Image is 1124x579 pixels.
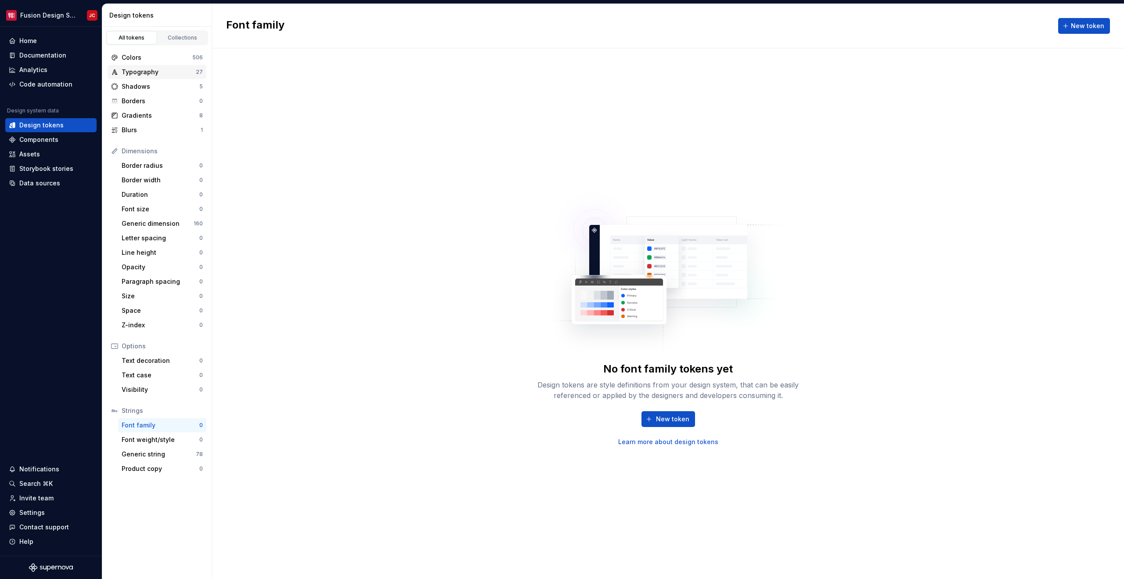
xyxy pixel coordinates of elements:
div: Visibility [122,385,199,394]
div: 0 [199,98,203,105]
span: New token [1071,22,1104,30]
div: Text case [122,371,199,380]
div: Size [122,292,199,300]
div: Search ⌘K [19,479,53,488]
div: Borders [122,97,199,105]
div: Code automation [19,80,72,89]
button: New token [641,411,695,427]
a: Font family0 [118,418,206,432]
div: Assets [19,150,40,159]
img: f4f33d50-0937-4074-a32a-c7cda971eed1.png [6,10,17,21]
div: 0 [199,307,203,314]
div: 506 [192,54,203,61]
a: Border radius0 [118,159,206,173]
div: Options [122,342,203,351]
a: Text case0 [118,368,206,382]
div: Line height [122,248,199,257]
a: Typography27 [108,65,206,79]
a: Borders0 [108,94,206,108]
button: Fusion Design SystemJC [2,6,100,25]
div: Text decoration [122,356,199,365]
div: Product copy [122,464,199,473]
div: Strings [122,406,203,415]
a: Size0 [118,289,206,303]
div: Fusion Design System [20,11,76,20]
div: 0 [199,206,203,213]
a: Generic dimension160 [118,217,206,231]
a: Gradients8 [108,109,206,123]
button: Search ⌘K [5,477,97,491]
div: Font family [122,421,199,430]
a: Invite team [5,491,97,505]
div: Documentation [19,51,66,60]
div: No font family tokens yet [603,362,733,376]
div: Shadows [122,82,199,91]
div: Generic string [122,450,196,459]
a: Documentation [5,48,97,62]
h2: Font family [226,18,285,34]
a: Code automation [5,77,97,91]
div: Space [122,306,199,315]
div: Opacity [122,263,199,271]
div: Invite team [19,494,54,503]
div: 5 [199,83,203,90]
div: 0 [199,465,203,472]
div: 0 [199,322,203,329]
a: Paragraph spacing0 [118,275,206,289]
svg: Supernova Logo [29,563,73,572]
div: 0 [199,386,203,393]
span: New token [656,415,689,423]
div: Design tokens [109,11,208,20]
a: Storybook stories [5,162,97,176]
div: Collections [161,34,205,41]
div: 78 [196,451,203,458]
div: Gradients [122,111,199,120]
div: Data sources [19,179,60,188]
a: Generic string78 [118,447,206,461]
a: Learn more about design tokens [618,438,718,446]
div: 160 [194,220,203,227]
a: Settings [5,506,97,520]
a: Duration0 [118,188,206,202]
div: Storybook stories [19,164,73,173]
div: Letter spacing [122,234,199,242]
a: Shadows5 [108,80,206,94]
a: Border width0 [118,173,206,187]
div: 0 [199,264,203,271]
div: Font size [122,205,199,214]
a: Font size0 [118,202,206,216]
div: 0 [199,235,203,242]
div: 0 [199,162,203,169]
a: Opacity0 [118,260,206,274]
a: Analytics [5,63,97,77]
div: Analytics [19,65,47,74]
div: Colors [122,53,192,62]
div: 0 [199,436,203,443]
a: Components [5,133,97,147]
div: Notifications [19,465,59,474]
div: JC [89,12,95,19]
a: Space0 [118,304,206,318]
div: 0 [199,191,203,198]
div: Typography [122,68,196,76]
div: Font weight/style [122,435,199,444]
a: Product copy0 [118,462,206,476]
div: Design tokens are style definitions from your design system, that can be easily referenced or app... [528,380,809,401]
a: Assets [5,147,97,161]
a: Z-index0 [118,318,206,332]
a: Colors506 [108,51,206,65]
div: 0 [199,293,203,300]
div: 0 [199,278,203,285]
div: 1 [201,127,203,134]
a: Design tokens [5,118,97,132]
a: Visibility0 [118,383,206,397]
div: Help [19,537,33,546]
button: New token [1058,18,1110,34]
a: Text decoration0 [118,354,206,368]
div: Paragraph spacing [122,277,199,286]
a: Font weight/style0 [118,433,206,447]
div: Settings [19,508,45,517]
div: Border width [122,176,199,185]
button: Contact support [5,520,97,534]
